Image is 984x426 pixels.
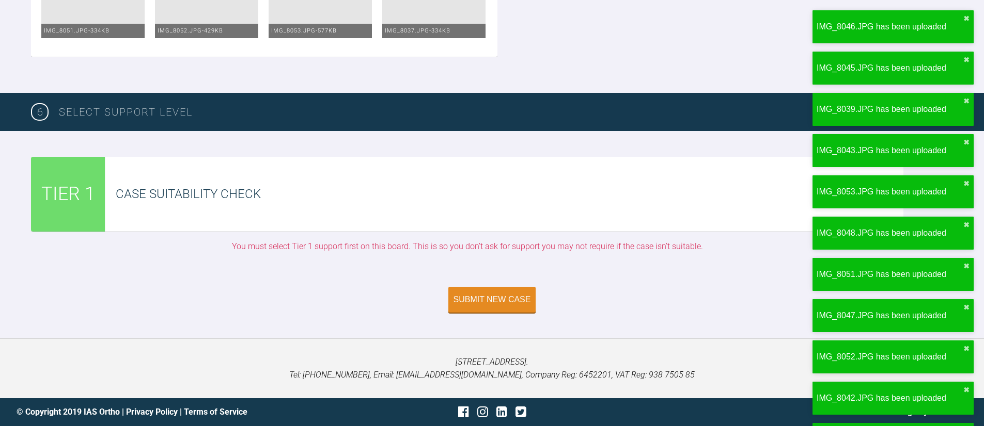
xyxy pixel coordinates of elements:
div: Submit New Case [454,295,531,304]
button: Submit New Case [448,287,536,313]
button: close [963,386,970,394]
button: close [963,97,970,105]
h3: SELECT SUPPORT LEVEL [59,104,953,120]
span: IMG_8037.JPG - 334KB [385,27,450,34]
a: Privacy Policy [126,407,178,417]
button: close [963,303,970,312]
button: close [963,345,970,353]
div: IMG_8047.JPG has been uploaded [817,309,963,322]
button: close [963,14,970,23]
button: close [963,138,970,146]
button: close [963,179,970,188]
div: IMG_8042.JPG has been uploaded [817,391,963,405]
div: IMG_8053.JPG has been uploaded [817,185,963,199]
span: IMG_8053.JPG - 577KB [271,27,337,34]
div: IMG_8048.JPG has been uploaded [817,226,963,240]
button: close [963,262,970,270]
p: [STREET_ADDRESS]. Tel: [PHONE_NUMBER], Email: [EMAIL_ADDRESS][DOMAIN_NAME], Company Reg: 6452201,... [17,355,967,382]
button: close [963,56,970,64]
div: IMG_8046.JPG has been uploaded [817,20,963,34]
span: TIER 1 [41,179,95,209]
a: Terms of Service [184,407,247,417]
div: IMG_8052.JPG has been uploaded [817,350,963,364]
div: You must select Tier 1 support first on this board. This is so you don’t ask for support you may ... [31,240,903,253]
div: IMG_8045.JPG has been uploaded [817,61,963,75]
span: 6 [31,103,49,121]
div: IMG_8043.JPG has been uploaded [817,144,963,157]
div: IMG_8039.JPG has been uploaded [817,103,963,116]
div: IMG_8051.JPG has been uploaded [817,268,963,281]
div: © Copyright 2019 IAS Ortho | | [17,405,334,419]
button: close [963,221,970,229]
span: IMG_8052.JPG - 429KB [158,27,223,34]
span: IMG_8051.JPG - 334KB [44,27,110,34]
div: Case Suitability Check [116,184,903,204]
